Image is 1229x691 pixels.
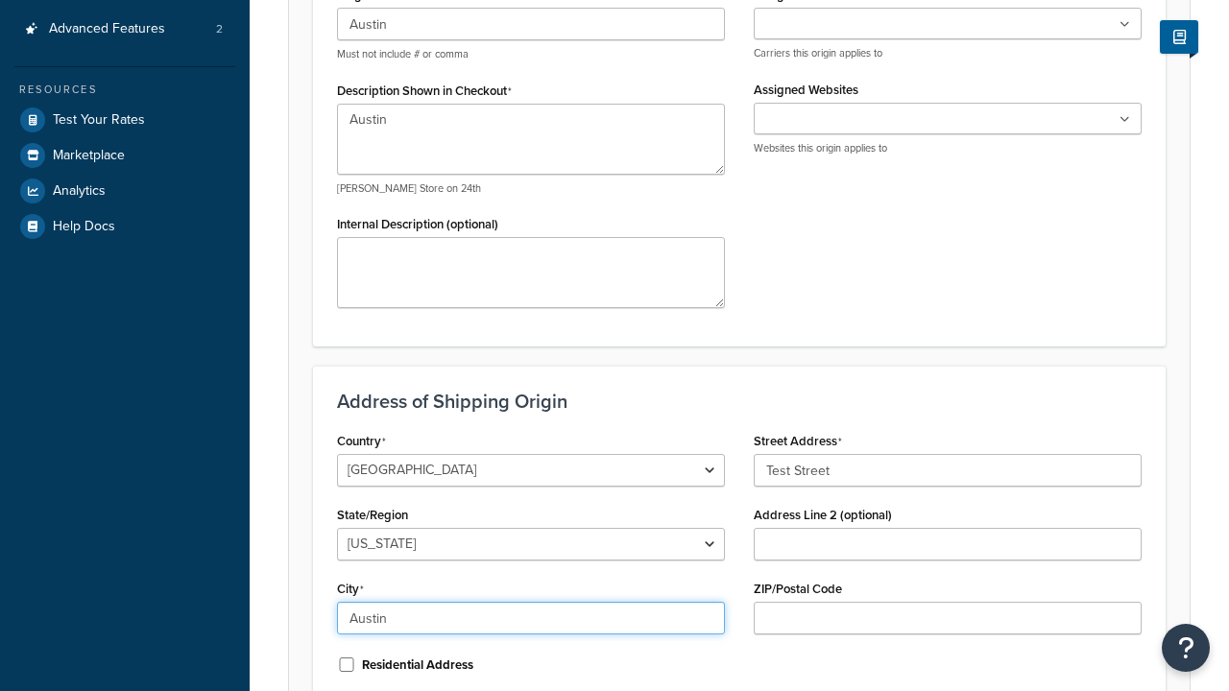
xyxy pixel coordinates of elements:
label: Country [337,434,386,449]
label: Street Address [754,434,842,449]
a: Test Your Rates [14,103,235,137]
p: [PERSON_NAME] Store on 24th [337,181,725,196]
a: Advanced Features2 [14,12,235,47]
a: Help Docs [14,209,235,244]
p: Websites this origin applies to [754,141,1142,155]
div: Resources [14,82,235,98]
span: Advanced Features [49,21,165,37]
a: Marketplace [14,138,235,173]
p: Must not include # or comma [337,47,725,61]
span: 2 [216,21,223,37]
label: Description Shown in Checkout [337,83,512,99]
textarea: Austin [337,104,725,175]
button: Open Resource Center [1162,624,1210,672]
label: ZIP/Postal Code [754,582,842,596]
h3: Address of Shipping Origin [337,391,1142,412]
label: City [337,582,364,597]
label: State/Region [337,508,408,522]
label: Assigned Websites [754,83,858,97]
span: Marketplace [53,148,125,164]
button: Show Help Docs [1160,20,1198,54]
span: Test Your Rates [53,112,145,129]
span: Analytics [53,183,106,200]
li: Advanced Features [14,12,235,47]
p: Carriers this origin applies to [754,46,1142,60]
label: Address Line 2 (optional) [754,508,892,522]
a: Analytics [14,174,235,208]
span: Help Docs [53,219,115,235]
label: Residential Address [362,656,473,674]
label: Internal Description (optional) [337,217,498,231]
